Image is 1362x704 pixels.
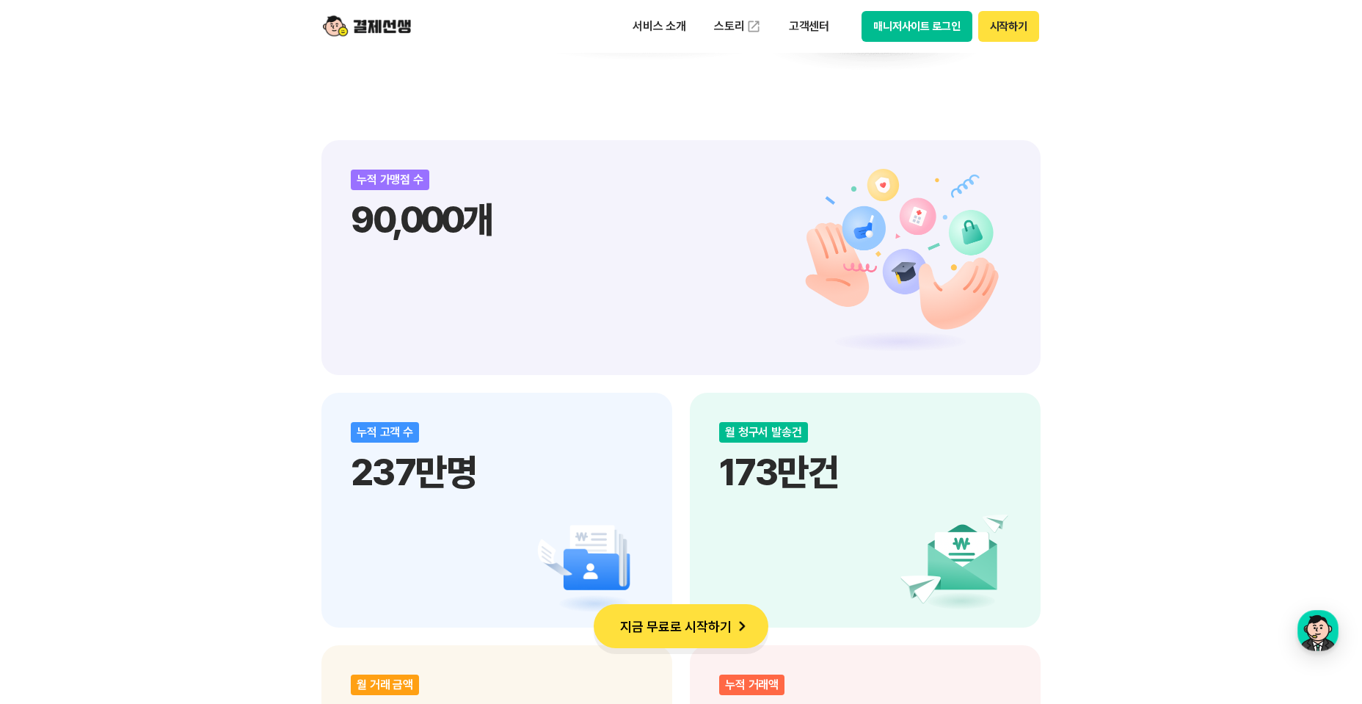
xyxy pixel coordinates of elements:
[719,450,1011,494] p: 173만건
[719,675,784,695] div: 누적 거래액
[134,488,152,500] span: 대화
[323,12,411,40] img: logo
[779,13,840,40] p: 고객센터
[189,465,282,502] a: 설정
[719,422,808,443] div: 월 청구서 발송건
[351,170,429,190] div: 누적 가맹점 수
[97,465,189,502] a: 대화
[351,450,643,494] p: 237만명
[594,604,768,648] button: 지금 무료로 시작하기
[732,616,752,636] img: 화살표 아이콘
[351,197,1011,242] p: 90,000개
[351,422,419,443] div: 누적 고객 수
[862,11,972,42] button: 매니저사이트 로그인
[978,11,1039,42] button: 시작하기
[746,19,761,34] img: 외부 도메인 오픈
[227,487,244,499] span: 설정
[46,487,55,499] span: 홈
[622,13,696,40] p: 서비스 소개
[351,675,419,695] div: 월 거래 금액
[704,12,771,41] a: 스토리
[4,465,97,502] a: 홈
